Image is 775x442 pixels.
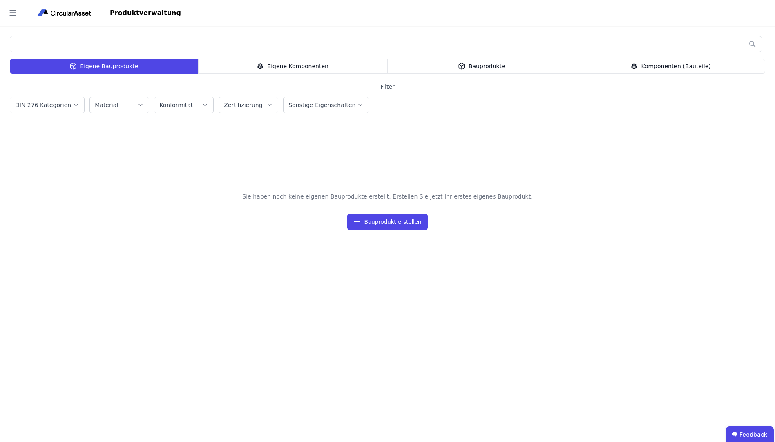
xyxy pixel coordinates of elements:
button: Sonstige Eigenschaften [284,97,369,113]
button: Konformität [154,97,213,113]
label: DIN 276 Kategorien [15,102,73,108]
div: Bauprodukte [387,59,576,74]
span: Filter [375,83,400,91]
label: Material [95,102,120,108]
div: Eigene Bauprodukte [10,59,198,74]
label: Konformität [159,102,194,108]
div: Produktverwaltung [100,8,191,18]
button: Bauprodukt erstellen [347,214,428,230]
label: Sonstige Eigenschaften [288,102,357,108]
img: Concular [36,8,93,18]
button: Zertifizierung [219,97,278,113]
div: Komponenten (Bauteile) [576,59,765,74]
label: Zertifizierung [224,102,264,108]
span: Sie haben noch keine eigenen Bauprodukte erstellt. Erstellen Sie jetzt Ihr erstes eigenes Bauprod... [236,186,539,207]
div: Eigene Komponenten [198,59,387,74]
button: Material [90,97,149,113]
button: DIN 276 Kategorien [10,97,84,113]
